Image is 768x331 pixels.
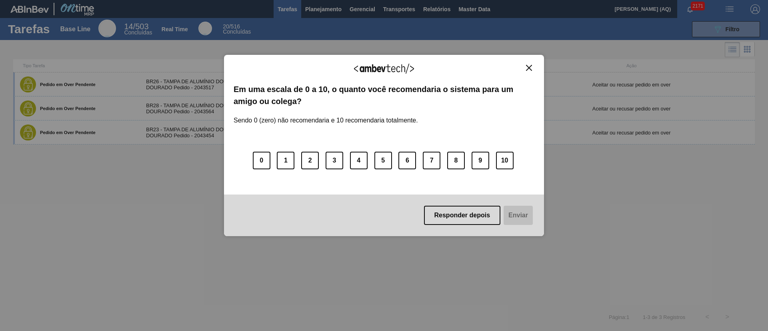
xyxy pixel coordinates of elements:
[253,152,270,169] button: 0
[526,65,532,71] img: Close
[326,152,343,169] button: 3
[472,152,489,169] button: 9
[350,152,368,169] button: 4
[234,83,534,108] label: Em uma escala de 0 a 10, o quanto você recomendaria o sistema para um amigo ou colega?
[374,152,392,169] button: 5
[447,152,465,169] button: 8
[424,206,501,225] button: Responder depois
[423,152,440,169] button: 7
[354,64,414,74] img: Logo Ambevtech
[234,107,418,124] label: Sendo 0 (zero) não recomendaria e 10 recomendaria totalmente.
[301,152,319,169] button: 2
[524,64,534,71] button: Close
[277,152,294,169] button: 1
[398,152,416,169] button: 6
[496,152,514,169] button: 10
